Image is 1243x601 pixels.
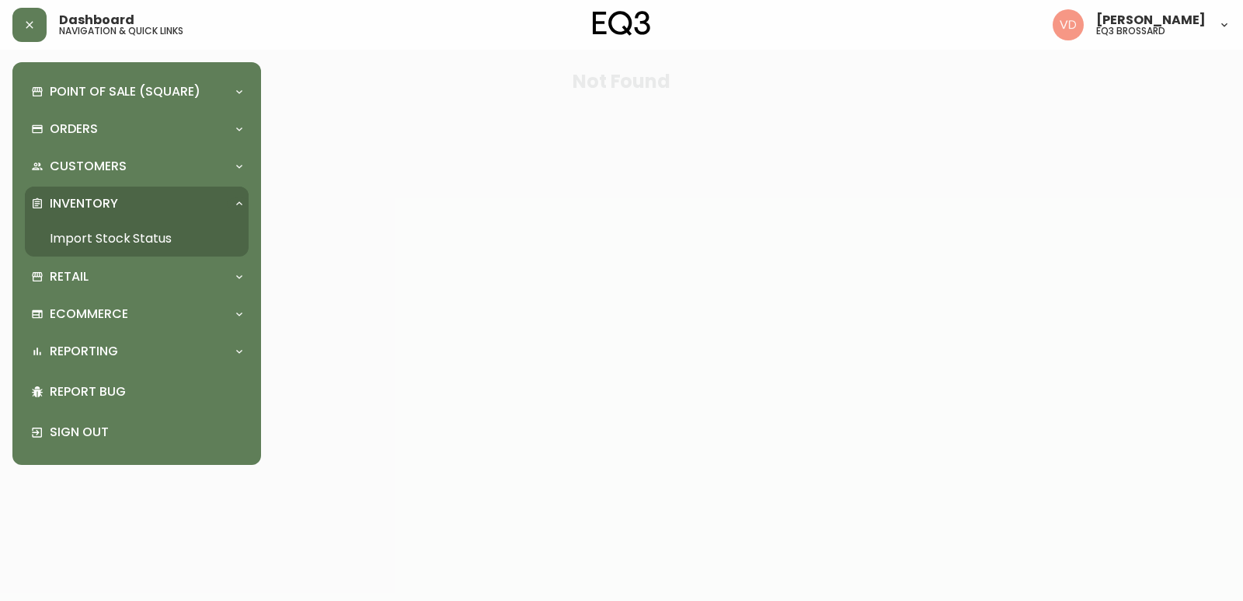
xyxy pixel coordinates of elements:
img: logo [593,11,650,36]
p: Point of Sale (Square) [50,83,200,100]
h5: navigation & quick links [59,26,183,36]
div: Report Bug [25,372,249,412]
p: Inventory [50,195,118,212]
div: Retail [25,260,249,294]
a: Import Stock Status [25,221,249,257]
img: 34cbe8de67806989076631741e6a7c6b [1053,9,1084,40]
div: Sign Out [25,412,249,452]
p: Orders [50,121,98,138]
div: Point of Sale (Square) [25,75,249,109]
p: Reporting [50,343,118,360]
p: Customers [50,158,127,175]
p: Retail [50,268,89,285]
div: Reporting [25,334,249,369]
span: Dashboard [59,14,134,26]
div: Orders [25,112,249,146]
div: Inventory [25,187,249,221]
p: Sign Out [50,424,242,441]
div: Ecommerce [25,297,249,331]
span: [PERSON_NAME] [1096,14,1206,26]
div: Customers [25,149,249,183]
p: Ecommerce [50,306,128,323]
p: Report Bug [50,383,242,400]
h5: eq3 brossard [1096,26,1165,36]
